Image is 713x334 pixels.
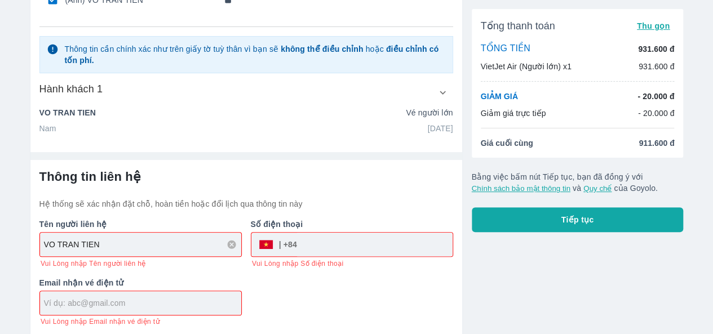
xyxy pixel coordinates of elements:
h6: Thông tin liên hệ [39,169,453,185]
span: Tổng thanh toán [481,19,555,33]
p: [DATE] [428,123,453,134]
p: Vé người lớn [406,107,453,118]
span: Thu gọn [637,21,670,30]
span: Vui Lòng nhập Tên người liên hệ [41,259,146,268]
button: Tiếp tục [472,207,684,232]
button: Quy chế [583,184,612,193]
span: Giá cuối cùng [481,137,533,149]
p: Thông tin cần chính xác như trên giấy tờ tuỳ thân vì bạn sẽ hoặc [64,43,445,66]
p: Hệ thống sẽ xác nhận đặt chỗ, hoàn tiền hoặc đổi lịch qua thông tin này [39,198,453,210]
span: Vui Lòng nhập Số điện thoại [252,259,343,268]
p: VO TRAN TIEN [39,107,96,118]
input: Ví dụ: abc@gmail.com [44,297,241,309]
p: GIẢM GIÁ [481,91,518,102]
span: 911.600 đ [639,137,674,149]
h6: Hành khách 1 [39,82,103,96]
p: Giảm giá trực tiếp [481,108,546,119]
p: - 20.000 đ [638,108,675,119]
p: Nam [39,123,56,134]
p: TỔNG TIỀN [481,43,530,55]
button: Thu gọn [632,18,675,34]
b: Email nhận vé điện tử [39,278,124,287]
button: Chính sách bảo mật thông tin [472,184,570,193]
b: Tên người liên hệ [39,220,107,229]
span: Vui Lòng nhập Email nhận vé điện tử [41,317,160,326]
input: Ví dụ: NGUYEN VAN A [44,239,241,250]
p: VietJet Air (Người lớn) x1 [481,61,572,72]
strong: không thể điều chỉnh [281,44,363,54]
p: - 20.000 đ [637,91,674,102]
p: 931.600 đ [639,61,675,72]
p: Bằng việc bấm nút Tiếp tục, bạn đã đồng ý với và của Goyolo. [472,171,684,194]
b: Số điện thoại [251,220,303,229]
span: Tiếp tục [561,214,594,225]
p: 931.600 đ [638,43,674,55]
